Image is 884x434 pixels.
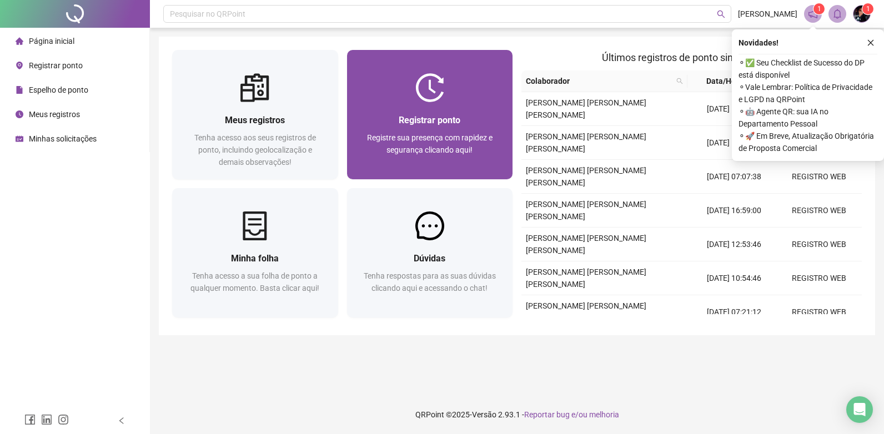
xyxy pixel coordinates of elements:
[526,234,646,255] span: [PERSON_NAME] [PERSON_NAME] [PERSON_NAME]
[58,414,69,425] span: instagram
[674,73,685,89] span: search
[808,9,818,19] span: notification
[29,134,97,143] span: Minhas solicitações
[777,194,862,228] td: REGISTRO WEB
[190,271,319,292] span: Tenha acesso a sua folha de ponto a qualquer momento. Basta clicar aqui!
[29,61,83,70] span: Registrar ponto
[832,9,842,19] span: bell
[524,410,619,419] span: Reportar bug e/ou melhoria
[29,85,88,94] span: Espelho de ponto
[16,37,23,45] span: home
[526,98,646,119] span: [PERSON_NAME] [PERSON_NAME] [PERSON_NAME]
[739,37,778,49] span: Novidades !
[364,271,496,292] span: Tenha respostas para as suas dúvidas clicando aqui e acessando o chat!
[777,160,862,194] td: REGISTRO WEB
[231,253,279,264] span: Minha folha
[118,417,125,425] span: left
[739,81,877,105] span: ⚬ Vale Lembrar: Política de Privacidade e LGPD na QRPoint
[172,188,338,317] a: Minha folhaTenha acesso a sua folha de ponto a qualquer momento. Basta clicar aqui!
[225,115,285,125] span: Meus registros
[739,105,877,130] span: ⚬ 🤖 Agente QR: sua IA no Departamento Pessoal
[867,39,875,47] span: close
[526,268,646,289] span: [PERSON_NAME] [PERSON_NAME] [PERSON_NAME]
[526,200,646,221] span: [PERSON_NAME] [PERSON_NAME] [PERSON_NAME]
[150,395,884,434] footer: QRPoint © 2025 - 2.93.1 -
[676,78,683,84] span: search
[862,3,873,14] sup: Atualize o seu contato no menu Meus Dados
[526,75,672,87] span: Colaborador
[777,295,862,329] td: REGISTRO WEB
[692,160,777,194] td: [DATE] 07:07:38
[172,50,338,179] a: Meus registrosTenha acesso aos seus registros de ponto, incluindo geolocalização e demais observa...
[41,414,52,425] span: linkedin
[16,135,23,143] span: schedule
[866,5,870,13] span: 1
[526,132,646,153] span: [PERSON_NAME] [PERSON_NAME] [PERSON_NAME]
[29,110,80,119] span: Meus registros
[194,133,316,166] span: Tenha acesso aos seus registros de ponto, incluindo geolocalização e demais observações!
[692,261,777,295] td: [DATE] 10:54:46
[777,261,862,295] td: REGISTRO WEB
[16,86,23,94] span: file
[602,52,781,63] span: Últimos registros de ponto sincronizados
[24,414,36,425] span: facebook
[367,133,493,154] span: Registre sua presença com rapidez e segurança clicando aqui!
[526,301,646,322] span: [PERSON_NAME] [PERSON_NAME] [PERSON_NAME]
[717,10,725,18] span: search
[526,166,646,187] span: [PERSON_NAME] [PERSON_NAME] [PERSON_NAME]
[16,62,23,69] span: environment
[846,396,873,423] div: Open Intercom Messenger
[739,130,877,154] span: ⚬ 🚀 Em Breve, Atualização Obrigatória de Proposta Comercial
[692,295,777,329] td: [DATE] 07:21:12
[692,92,777,126] td: [DATE] 12:56:22
[414,253,445,264] span: Dúvidas
[29,37,74,46] span: Página inicial
[813,3,825,14] sup: 1
[777,228,862,261] td: REGISTRO WEB
[692,228,777,261] td: [DATE] 12:53:46
[399,115,460,125] span: Registrar ponto
[739,57,877,81] span: ⚬ ✅ Seu Checklist de Sucesso do DP está disponível
[347,188,513,317] a: DúvidasTenha respostas para as suas dúvidas clicando aqui e acessando o chat!
[692,194,777,228] td: [DATE] 16:59:00
[817,5,821,13] span: 1
[692,75,757,87] span: Data/Hora
[738,8,797,20] span: [PERSON_NAME]
[16,110,23,118] span: clock-circle
[472,410,496,419] span: Versão
[853,6,870,22] img: 83885
[347,50,513,179] a: Registrar pontoRegistre sua presença com rapidez e segurança clicando aqui!
[687,70,771,92] th: Data/Hora
[692,126,777,160] td: [DATE] 11:00:52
